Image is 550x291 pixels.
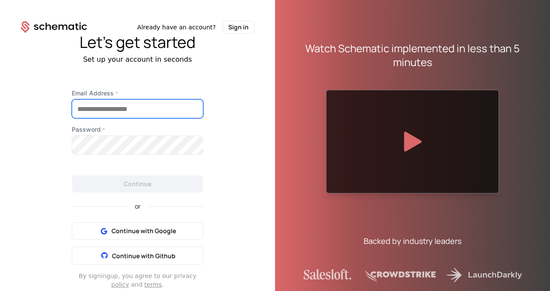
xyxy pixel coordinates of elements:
span: Continue with Google [112,227,176,235]
span: Already have an account? [137,23,216,32]
label: Email Address [72,89,203,98]
div: By signing up , you agree to our privacy and . [72,272,203,289]
a: policy [111,281,129,288]
button: Continue with Google [72,222,203,240]
button: Continue with Github [72,247,203,265]
span: Continue with Github [112,252,176,260]
span: or [128,203,147,209]
label: Password [72,125,203,134]
button: Continue [72,175,203,193]
button: Sign in [223,21,254,34]
div: Backed by industry leaders [364,235,461,247]
a: terms [144,281,162,288]
div: Watch Schematic implemented in less than 5 minutes [296,41,529,69]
